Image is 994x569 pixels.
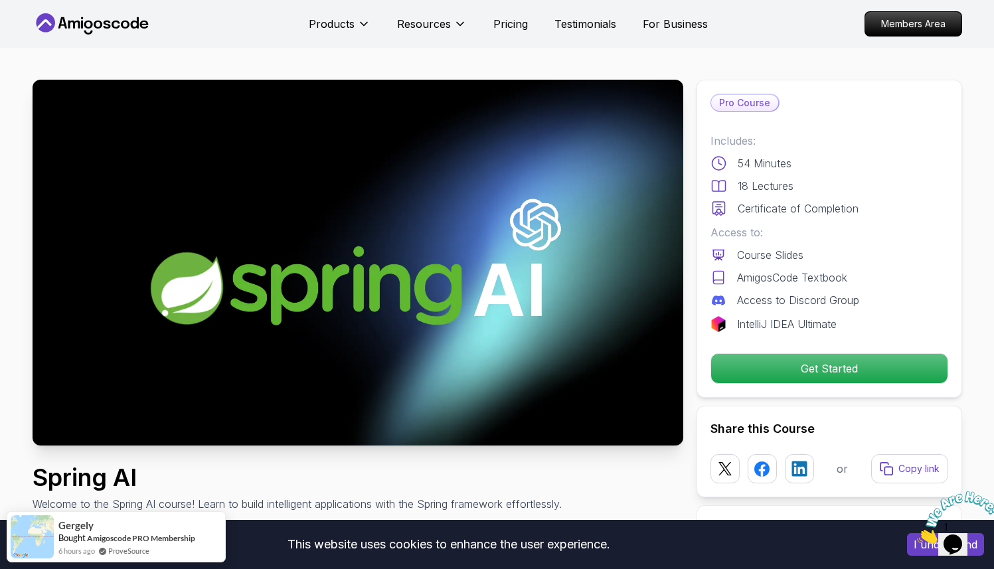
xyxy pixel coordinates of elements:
[493,16,528,32] a: Pricing
[710,519,948,538] h3: Got a Team of 5 or More?
[738,178,793,194] p: 18 Lectures
[865,12,961,36] p: Members Area
[58,520,94,531] span: Gergely
[87,533,195,543] a: Amigoscode PRO Membership
[33,496,562,512] p: Welcome to the Spring AI course! Learn to build intelligent applications with the Spring framewor...
[397,16,451,32] p: Resources
[898,462,940,475] p: Copy link
[5,5,11,17] span: 1
[837,461,848,477] p: or
[710,316,726,332] img: jetbrains logo
[871,454,948,483] button: Copy link
[710,420,948,438] h2: Share this Course
[912,486,994,549] iframe: chat widget
[554,16,616,32] a: Testimonials
[33,464,562,491] h1: Spring AI
[710,133,948,149] p: Includes:
[10,530,887,559] div: This website uses cookies to enhance the user experience.
[309,16,371,42] button: Products
[710,353,948,384] button: Get Started
[643,16,708,32] a: For Business
[397,16,467,42] button: Resources
[865,11,962,37] a: Members Area
[108,545,149,556] a: ProveSource
[710,224,948,240] p: Access to:
[711,95,778,111] p: Pro Course
[58,545,95,556] span: 6 hours ago
[309,16,355,32] p: Products
[5,5,88,58] img: Chat attention grabber
[738,201,859,216] p: Certificate of Completion
[737,316,837,332] p: IntelliJ IDEA Ultimate
[737,247,803,263] p: Course Slides
[711,354,948,383] p: Get Started
[58,532,86,543] span: Bought
[737,292,859,308] p: Access to Discord Group
[11,515,54,558] img: provesource social proof notification image
[907,533,984,556] button: Accept cookies
[737,270,847,285] p: AmigosCode Textbook
[33,80,683,446] img: spring-ai_thumbnail
[738,155,791,171] p: 54 Minutes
